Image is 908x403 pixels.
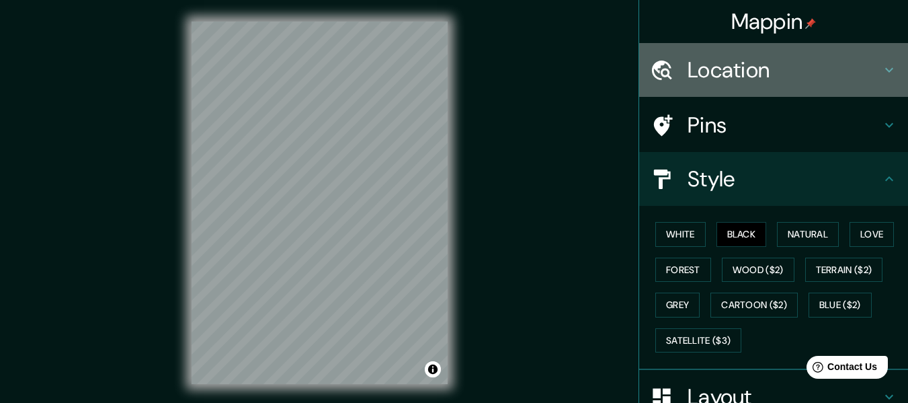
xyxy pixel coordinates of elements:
button: Black [716,222,767,247]
h4: Pins [688,112,881,139]
button: Wood ($2) [722,258,794,283]
iframe: Help widget launcher [788,351,893,388]
button: Toggle attribution [425,361,441,377]
button: Love [850,222,894,247]
div: Location [639,43,908,97]
button: White [655,222,706,247]
h4: Location [688,57,881,83]
button: Blue ($2) [809,293,872,318]
img: pin-icon.png [805,18,816,29]
button: Terrain ($2) [805,258,883,283]
div: Style [639,152,908,206]
button: Natural [777,222,839,247]
canvas: Map [192,22,448,384]
h4: Style [688,166,881,192]
button: Forest [655,258,711,283]
button: Grey [655,293,700,318]
h4: Mappin [731,8,817,35]
button: Cartoon ($2) [710,293,798,318]
div: Pins [639,98,908,152]
button: Satellite ($3) [655,328,741,353]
